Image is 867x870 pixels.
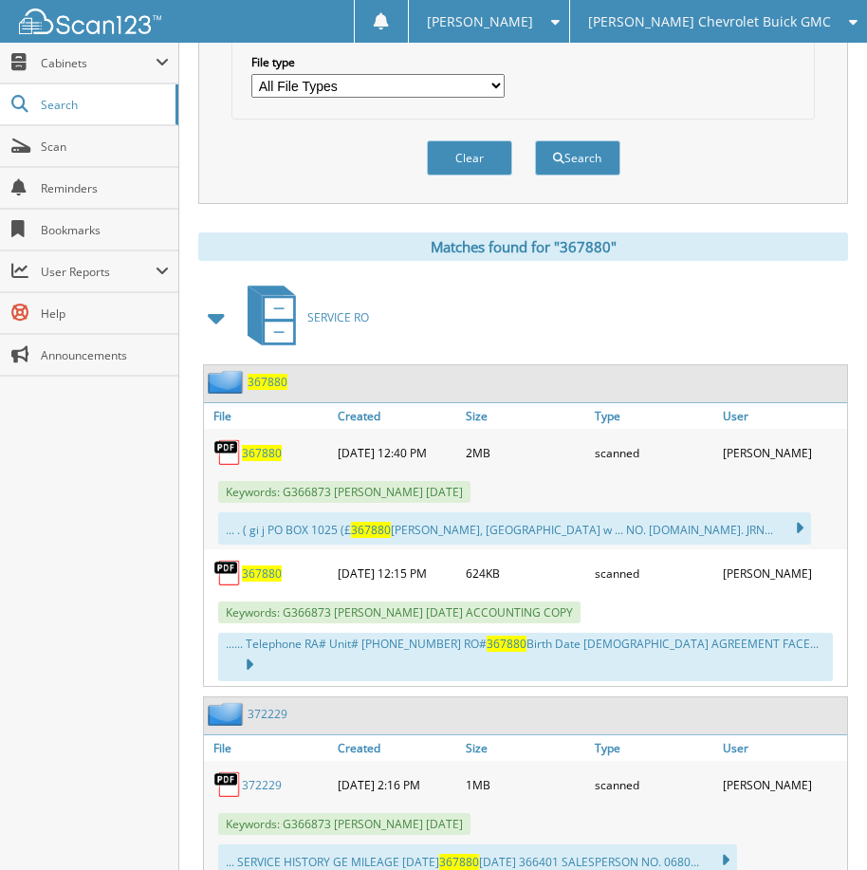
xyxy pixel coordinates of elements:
div: ...... Telephone RA# Unit# [PHONE_NUMBER] RO# Birth Date [DEMOGRAPHIC_DATA] AGREEMENT FACE... [218,633,833,681]
img: PDF.png [213,559,242,587]
a: Size [461,735,590,761]
span: 367880 [487,636,526,652]
img: PDF.png [213,438,242,467]
span: 367880 [439,854,479,870]
span: Keywords: G366873 [PERSON_NAME] [DATE] [218,813,470,835]
div: scanned [590,766,719,804]
img: PDF.png [213,770,242,799]
a: SERVICE RO [236,280,369,355]
div: [DATE] 2:16 PM [333,766,462,804]
span: Search [41,97,166,113]
a: Size [461,403,590,429]
div: scanned [590,554,719,592]
span: Bookmarks [41,222,169,238]
button: Search [535,140,620,176]
a: File [204,403,333,429]
span: 367880 [351,522,391,538]
div: 1MB [461,766,590,804]
a: 372229 [248,706,287,722]
div: Matches found for "367880" [198,232,848,261]
div: [PERSON_NAME] [718,434,847,472]
a: User [718,403,847,429]
iframe: Chat Widget [772,779,867,870]
a: Created [333,403,462,429]
span: Reminders [41,180,169,196]
a: 367880 [242,565,282,582]
span: SERVICE RO [307,309,369,325]
span: [PERSON_NAME] Chevrolet Buick GMC [588,16,831,28]
a: Created [333,735,462,761]
img: scan123-logo-white.svg [19,9,161,34]
img: folder2.png [208,702,248,726]
button: Clear [427,140,512,176]
div: scanned [590,434,719,472]
span: Cabinets [41,55,156,71]
span: Keywords: G366873 [PERSON_NAME] [DATE] ACCOUNTING COPY [218,602,581,623]
label: File type [251,54,505,70]
div: [DATE] 12:15 PM [333,554,462,592]
div: [PERSON_NAME] [718,554,847,592]
a: User [718,735,847,761]
a: 372229 [242,777,282,793]
img: folder2.png [208,370,248,394]
div: ... . ( gi j PO BOX 1025 (£ [PERSON_NAME], [GEOGRAPHIC_DATA] w ... NO. [DOMAIN_NAME]. JRN... [218,512,811,545]
span: Scan [41,139,169,155]
div: 624KB [461,554,590,592]
span: [PERSON_NAME] [427,16,533,28]
div: [DATE] 12:40 PM [333,434,462,472]
span: User Reports [41,264,156,280]
a: File [204,735,333,761]
a: 367880 [242,445,282,461]
a: Type [590,735,719,761]
span: Announcements [41,347,169,363]
span: Help [41,305,169,322]
div: [PERSON_NAME] [718,766,847,804]
a: Type [590,403,719,429]
div: 2MB [461,434,590,472]
span: Keywords: G366873 [PERSON_NAME] [DATE] [218,481,470,503]
a: 367880 [248,374,287,390]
